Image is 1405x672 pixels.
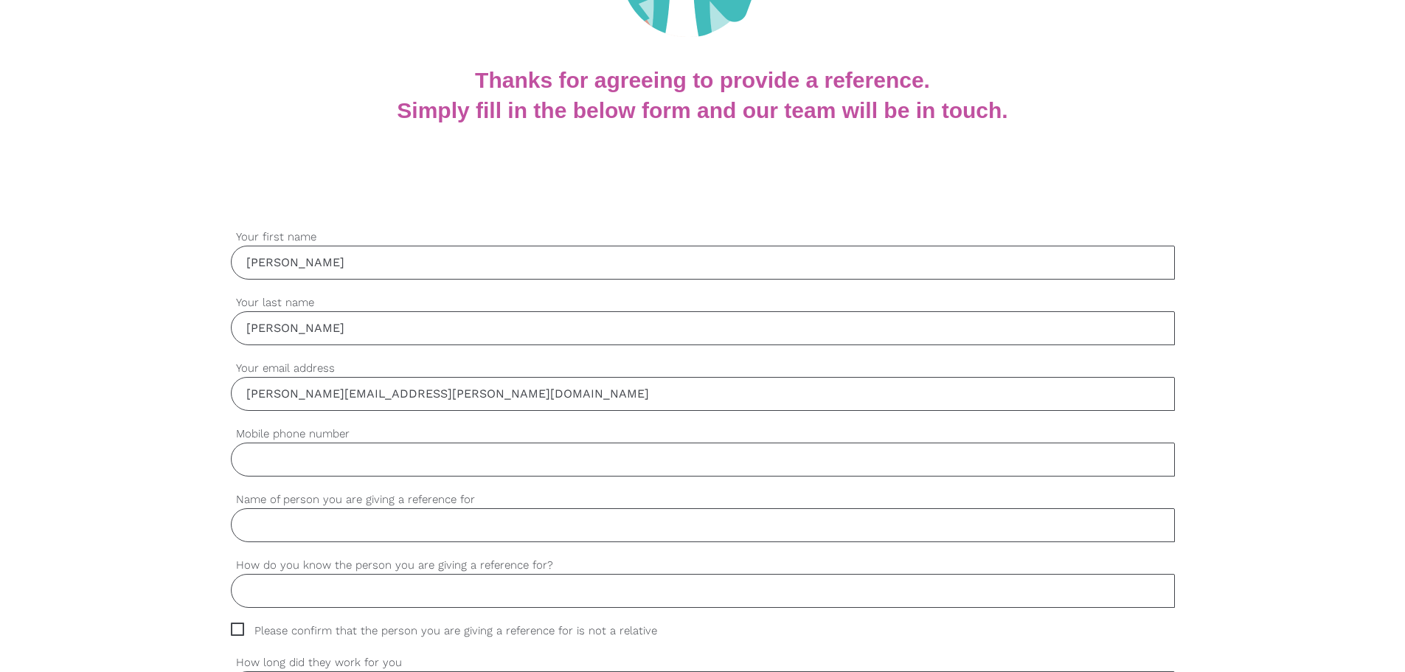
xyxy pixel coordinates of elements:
label: Name of person you are giving a reference for [231,491,1175,508]
b: Simply fill in the below form and our team will be in touch. [397,98,1007,122]
span: Please confirm that the person you are giving a reference for is not a relative [231,623,685,640]
label: How long did they work for you [231,654,1175,671]
label: Your email address [231,360,1175,377]
b: Thanks for agreeing to provide a reference. [475,68,930,92]
label: Your first name [231,229,1175,246]
label: How do you know the person you are giving a reference for? [231,557,1175,574]
label: Your last name [231,294,1175,311]
label: Mobile phone number [231,426,1175,443]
